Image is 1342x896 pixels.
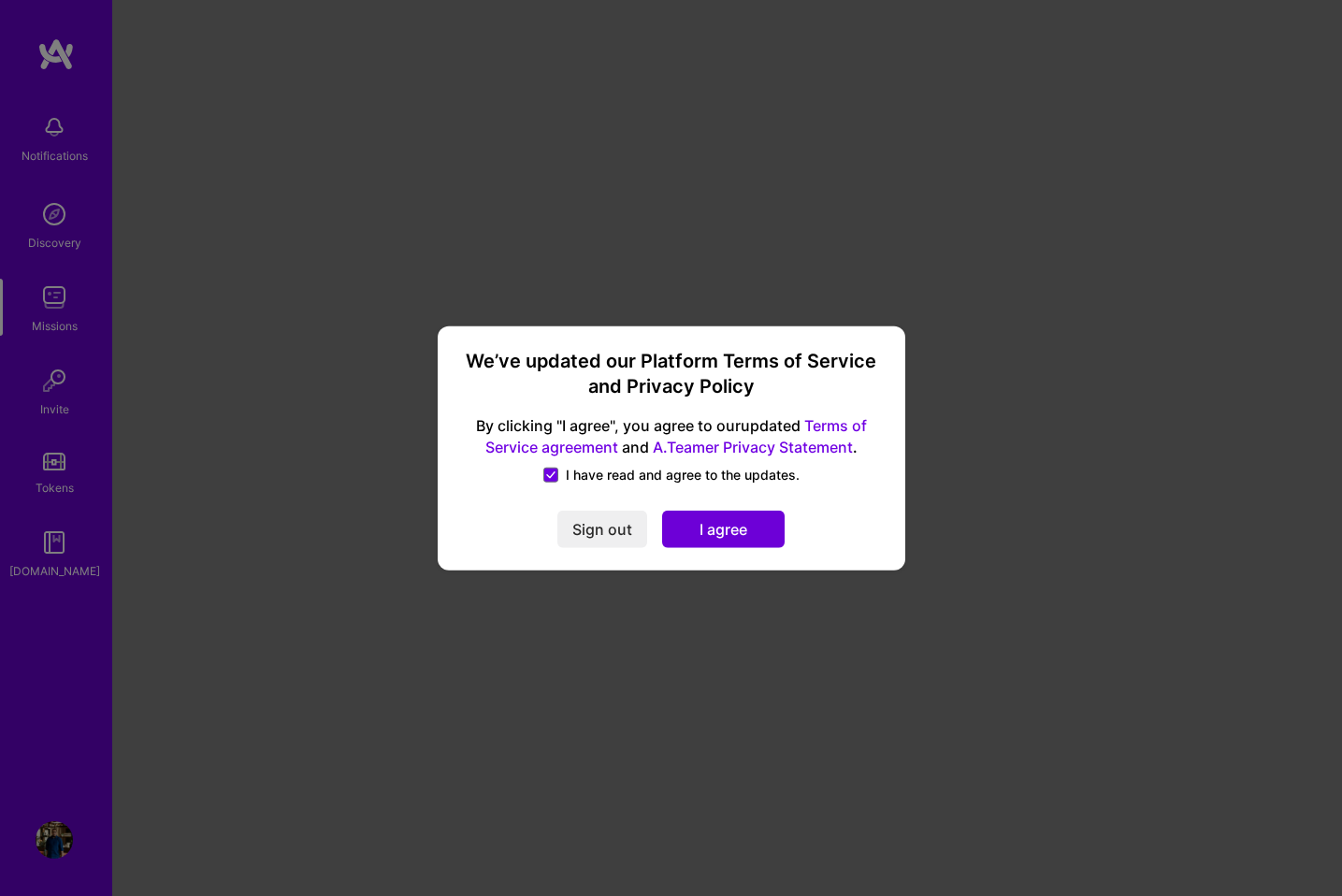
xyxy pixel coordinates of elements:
[566,465,800,484] span: I have read and agree to the updates.
[460,415,883,458] span: By clicking "I agree", you agree to our updated and .
[662,510,785,547] button: I agree
[485,416,867,456] a: Terms of Service agreement
[557,510,647,547] button: Sign out
[460,349,883,400] h3: We’ve updated our Platform Terms of Service and Privacy Policy
[653,437,853,455] a: A.Teamer Privacy Statement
